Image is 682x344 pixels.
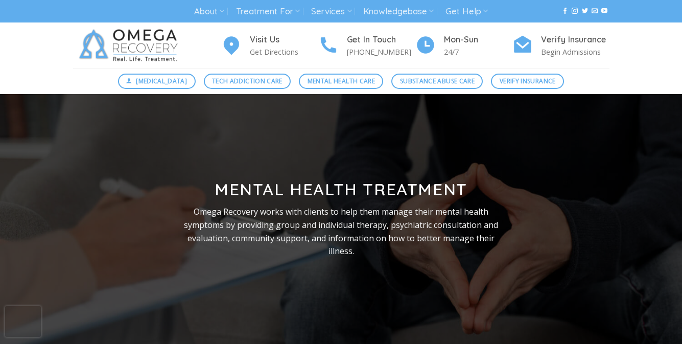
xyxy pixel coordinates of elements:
[444,46,512,58] p: 24/7
[73,22,188,68] img: Omega Recovery
[500,76,556,86] span: Verify Insurance
[572,8,578,15] a: Follow on Instagram
[347,46,415,58] p: [PHONE_NUMBER]
[250,33,318,47] h4: Visit Us
[541,46,609,58] p: Begin Admissions
[221,33,318,58] a: Visit Us Get Directions
[236,2,300,21] a: Treatment For
[491,74,564,89] a: Verify Insurance
[444,33,512,47] h4: Mon-Sun
[215,179,467,199] strong: Mental Health Treatment
[299,74,383,89] a: Mental Health Care
[541,33,609,47] h4: Verify Insurance
[194,2,224,21] a: About
[176,205,507,258] p: Omega Recovery works with clients to help them manage their mental health symptoms by providing g...
[136,76,187,86] span: [MEDICAL_DATA]
[311,2,351,21] a: Services
[391,74,483,89] a: Substance Abuse Care
[318,33,415,58] a: Get In Touch [PHONE_NUMBER]
[212,76,283,86] span: Tech Addiction Care
[592,8,598,15] a: Send us an email
[204,74,291,89] a: Tech Addiction Care
[347,33,415,47] h4: Get In Touch
[445,2,488,21] a: Get Help
[512,33,609,58] a: Verify Insurance Begin Admissions
[562,8,568,15] a: Follow on Facebook
[250,46,318,58] p: Get Directions
[5,306,41,337] iframe: reCAPTCHA
[118,74,196,89] a: [MEDICAL_DATA]
[308,76,375,86] span: Mental Health Care
[363,2,434,21] a: Knowledgebase
[582,8,588,15] a: Follow on Twitter
[400,76,475,86] span: Substance Abuse Care
[601,8,607,15] a: Follow on YouTube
